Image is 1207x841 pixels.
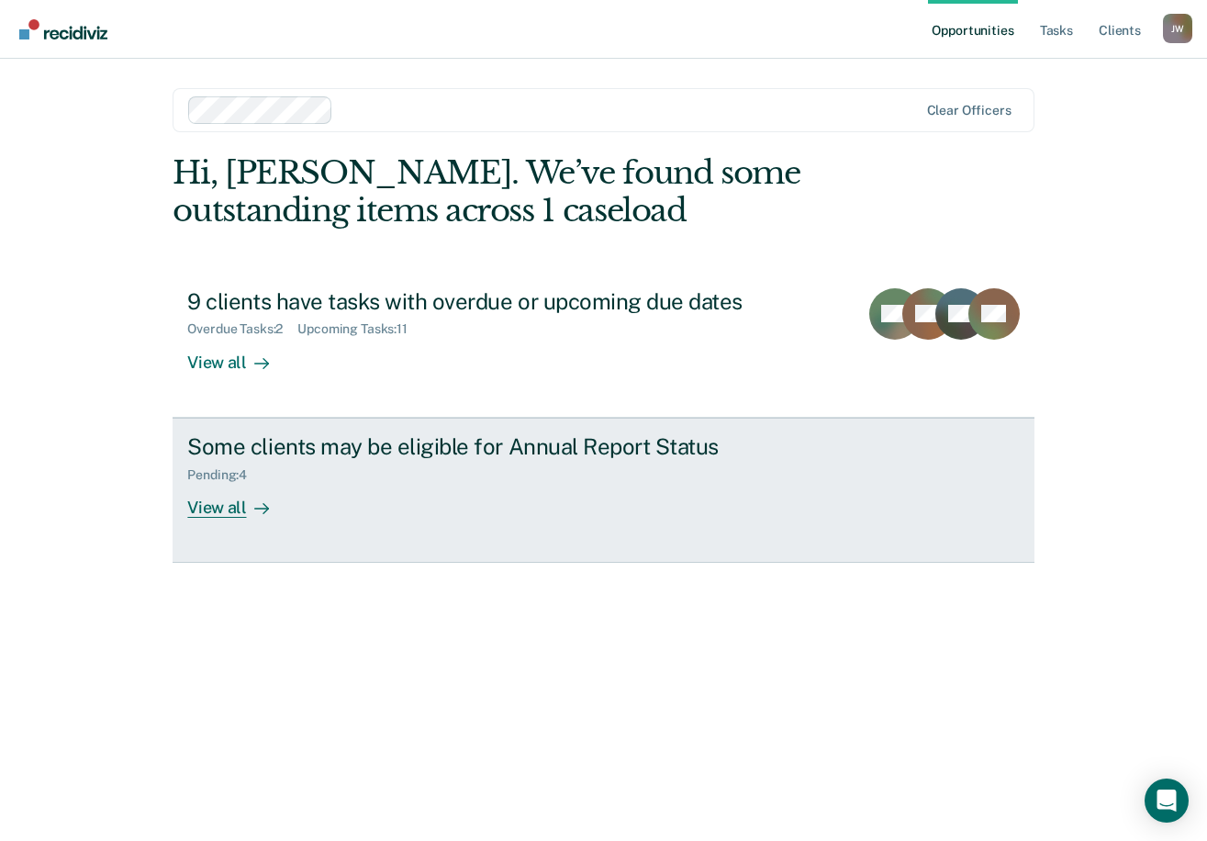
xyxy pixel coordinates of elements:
a: Some clients may be eligible for Annual Report StatusPending:4View all [173,418,1034,563]
div: Pending : 4 [187,467,262,483]
div: Clear officers [927,103,1011,118]
div: View all [187,337,290,373]
div: View all [187,482,290,518]
div: J W [1163,14,1192,43]
div: Overdue Tasks : 2 [187,321,297,337]
a: 9 clients have tasks with overdue or upcoming due datesOverdue Tasks:2Upcoming Tasks:11View all [173,274,1034,418]
div: Hi, [PERSON_NAME]. We’ve found some outstanding items across 1 caseload [173,154,862,230]
div: 9 clients have tasks with overdue or upcoming due dates [187,288,832,315]
div: Some clients may be eligible for Annual Report Status [187,433,832,460]
img: Recidiviz [19,19,107,39]
button: Profile dropdown button [1163,14,1192,43]
div: Open Intercom Messenger [1145,779,1189,823]
div: Upcoming Tasks : 11 [297,321,422,337]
